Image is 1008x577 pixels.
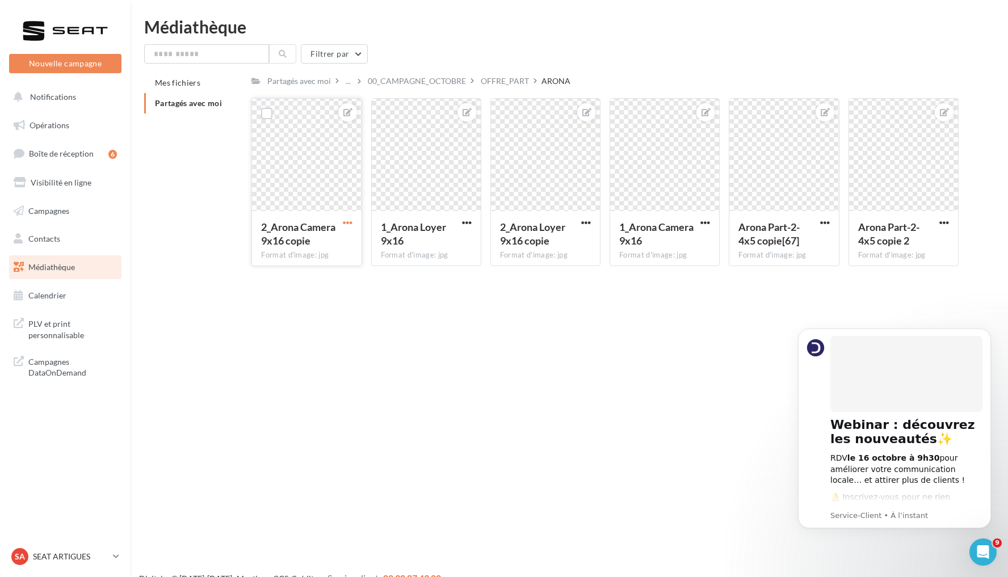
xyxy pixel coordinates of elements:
span: Mes fichiers [155,78,200,87]
span: Contacts [28,234,60,243]
div: 6 [108,150,117,159]
button: Notifications [7,85,119,109]
span: Opérations [30,120,69,130]
button: Nouvelle campagne [9,54,121,73]
div: Format d'image: jpg [738,250,829,260]
div: ARONA [541,75,570,87]
div: Format d'image: jpg [261,250,352,260]
a: Opérations [7,113,124,137]
span: Partagés avec moi [155,98,222,108]
span: Arona Part-2-4x5 copie 2 [858,221,919,247]
span: Arona Part-2-4x5 copie[67] [738,221,800,247]
span: Calendrier [28,290,66,300]
span: 1_Arona Camera 9x16 [619,221,694,247]
div: ... [343,73,353,89]
a: Campagnes DataOnDemand [7,349,124,383]
span: Visibilité en ligne [31,178,91,187]
span: SA [15,551,25,562]
a: Calendrier [7,284,124,308]
div: Format d'image: jpg [381,250,472,260]
span: Médiathèque [28,262,75,272]
button: Filtrer par [301,44,368,64]
span: 9 [993,538,1002,547]
a: PLV et print personnalisable [7,311,124,345]
span: Campagnes [28,205,69,215]
div: Médiathèque [144,18,994,35]
a: Médiathèque [7,255,124,279]
span: PLV et print personnalisable [28,316,117,340]
span: 2_Arona Camera 9x16 copie [261,221,335,247]
a: Contacts [7,227,124,251]
span: 2_Arona Loyer 9x16 copie [500,221,565,247]
span: Campagnes DataOnDemand [28,354,117,378]
span: Boîte de réception [29,149,94,158]
div: Format d'image: jpg [858,250,949,260]
p: SEAT ARTIGUES [33,551,108,562]
div: Format d'image: jpg [619,250,710,260]
a: Campagnes [7,199,124,223]
span: 1_Arona Loyer 9x16 [381,221,446,247]
iframe: Intercom notifications message [781,314,1008,571]
div: Format d'image: jpg [500,250,591,260]
a: SA SEAT ARTIGUES [9,546,121,567]
div: 00_CAMPAGNE_OCTOBRE [368,75,466,87]
div: OFFRE_PART [481,75,529,87]
a: Boîte de réception6 [7,141,124,166]
span: Notifications [30,92,76,102]
div: Partagés avec moi [267,75,331,87]
iframe: Intercom live chat [969,538,997,566]
a: Visibilité en ligne [7,171,124,195]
